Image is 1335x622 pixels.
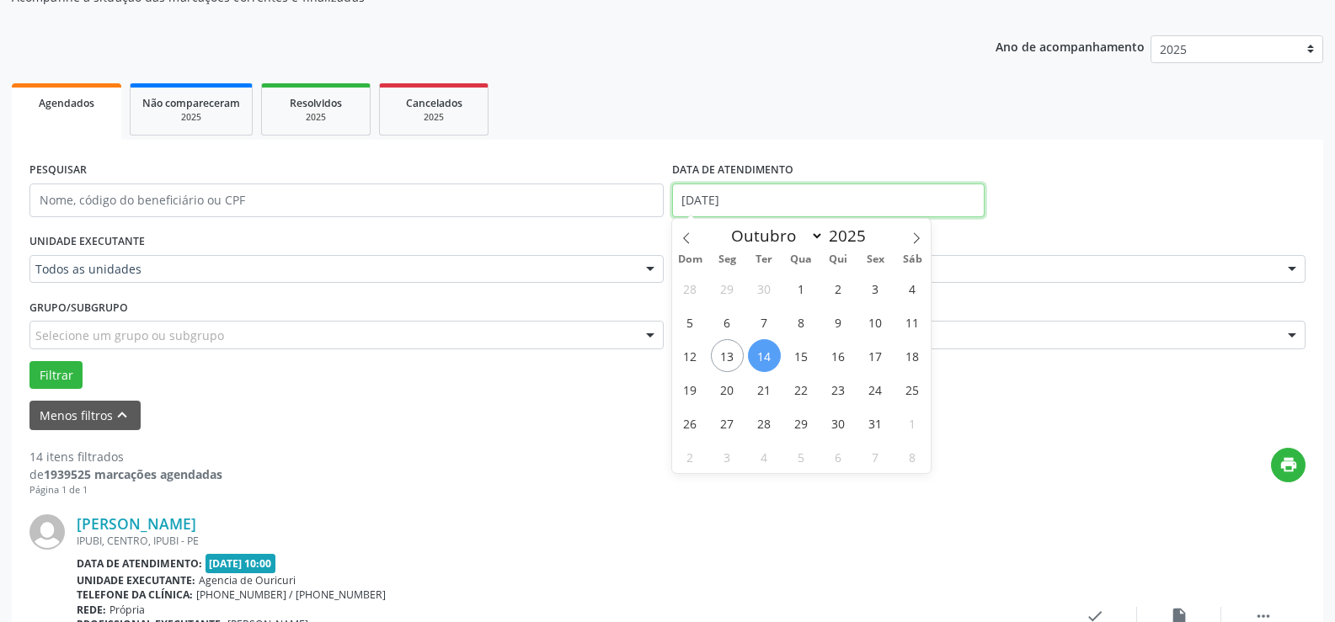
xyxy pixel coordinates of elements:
input: Nome, código do beneficiário ou CPF [29,183,664,217]
span: Outubro 27, 2025 [711,407,744,439]
span: Outubro 17, 2025 [859,339,892,372]
span: [PHONE_NUMBER] / [PHONE_NUMBER] [196,587,386,602]
span: Outubro 31, 2025 [859,407,892,439]
label: DATA DE ATENDIMENTO [672,157,793,183]
div: 2025 [274,111,358,124]
span: Outubro 26, 2025 [674,407,707,439]
button: Filtrar [29,361,83,390]
label: UNIDADE EXECUTANTE [29,229,145,255]
i: keyboard_arrow_up [113,406,131,424]
span: Outubro 14, 2025 [748,339,781,372]
span: Outubro 30, 2025 [822,407,855,439]
span: Novembro 6, 2025 [822,440,855,473]
span: Outubro 12, 2025 [674,339,707,372]
span: Todos as unidades [35,261,629,278]
b: Telefone da clínica: [77,587,193,602]
span: Outubro 7, 2025 [748,306,781,338]
span: Outubro 29, 2025 [785,407,818,439]
span: Outubro 16, 2025 [822,339,855,372]
div: de [29,465,222,483]
span: Qui [820,254,857,265]
span: Outubro 9, 2025 [822,306,855,338]
span: Outubro 18, 2025 [896,339,929,372]
span: Outubro 1, 2025 [785,272,818,305]
span: Novembro 1, 2025 [896,407,929,439]
i: print [1279,455,1298,474]
span: Qua [782,254,820,265]
span: Cancelados [406,96,462,110]
input: Year [824,225,879,247]
span: Outubro 24, 2025 [859,373,892,406]
div: 14 itens filtrados [29,448,222,465]
strong: 1939525 marcações agendadas [44,466,222,482]
span: Outubro 3, 2025 [859,272,892,305]
span: Novembro 7, 2025 [859,440,892,473]
span: Seg [708,254,745,265]
b: Rede: [77,603,106,617]
span: Outubro 6, 2025 [711,306,744,338]
label: Grupo/Subgrupo [29,295,128,321]
b: Data de atendimento: [77,556,202,571]
label: PESQUISAR [29,157,87,183]
b: Unidade executante: [77,573,195,587]
span: Não compareceram [142,96,240,110]
span: Setembro 28, 2025 [674,272,707,305]
span: Outubro 4, 2025 [896,272,929,305]
span: Outubro 13, 2025 [711,339,744,372]
span: Outubro 8, 2025 [785,306,818,338]
div: IPUBI, CENTRO, IPUBI - PE [77,534,1053,548]
span: Outubro 5, 2025 [674,306,707,338]
span: Outubro 25, 2025 [896,373,929,406]
span: Outubro 10, 2025 [859,306,892,338]
img: img [29,514,65,550]
button: print [1271,448,1306,482]
span: Ter [745,254,782,265]
span: Novembro 5, 2025 [785,440,818,473]
span: Própria [109,603,145,617]
span: Outubro 28, 2025 [748,407,781,439]
span: Outubro 20, 2025 [711,373,744,406]
span: Outubro 23, 2025 [822,373,855,406]
span: Outubro 19, 2025 [674,373,707,406]
span: Outubro 22, 2025 [785,373,818,406]
span: Sáb [894,254,931,265]
span: Outubro 21, 2025 [748,373,781,406]
span: #00013 - Clinica Geral [678,327,1272,343]
input: Selecione um intervalo [672,183,985,217]
div: 2025 [142,111,240,124]
span: Resolvidos [290,96,342,110]
select: Month [724,224,825,247]
span: Outubro 11, 2025 [896,306,929,338]
span: Setembro 30, 2025 [748,272,781,305]
span: Novembro 3, 2025 [711,440,744,473]
span: Selecione um grupo ou subgrupo [35,327,224,344]
a: [PERSON_NAME] [77,514,196,533]
span: Setembro 29, 2025 [711,272,744,305]
span: Dom [672,254,709,265]
div: Página 1 de 1 [29,483,222,497]
button: Menos filtroskeyboard_arrow_up [29,401,141,430]
span: Novembro 2, 2025 [674,440,707,473]
div: 2025 [392,111,476,124]
span: Outubro 15, 2025 [785,339,818,372]
span: Agendados [39,96,94,110]
span: Agencia de Ouricuri [199,573,296,587]
p: Ano de acompanhamento [996,35,1145,56]
span: Novembro 8, 2025 [896,440,929,473]
span: Novembro 4, 2025 [748,440,781,473]
span: Sex [857,254,894,265]
span: [DATE] 10:00 [206,554,276,573]
span: Outubro 2, 2025 [822,272,855,305]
